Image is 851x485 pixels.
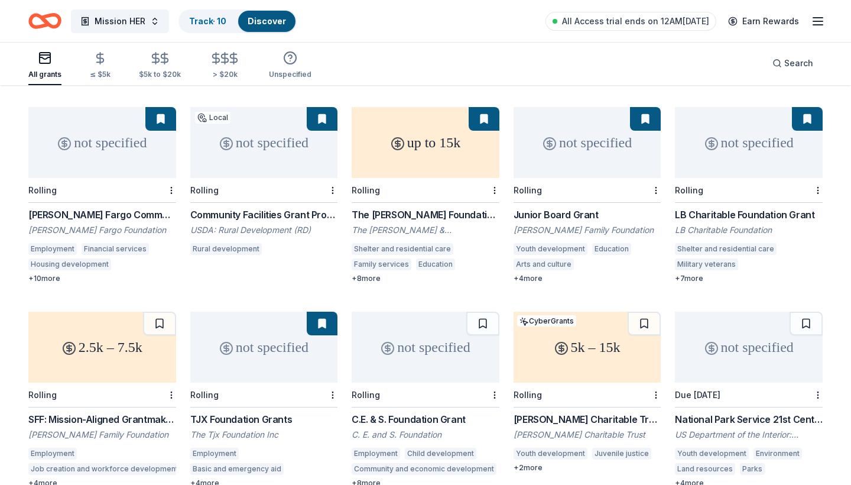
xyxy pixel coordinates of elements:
div: Housing development [28,258,111,270]
div: Parks [740,463,765,475]
div: Junior Board Grant [514,208,661,222]
button: Mission HER [71,9,169,33]
div: Due [DATE] [675,390,720,400]
button: $5k to $20k [139,47,181,85]
div: > $20k [209,70,241,79]
div: Community and economic development [352,463,496,475]
div: C.E. & S. Foundation Grant [352,412,499,426]
div: TJX Foundation Grants [190,412,338,426]
div: Family services [352,258,411,270]
div: Environment [753,448,802,460]
a: Track· 10 [189,16,226,26]
div: not specified [190,312,338,383]
a: 5k – 15kCyberGrantsRolling[PERSON_NAME] Charitable Trust Grant[PERSON_NAME] Charitable TrustYouth... [514,312,661,473]
div: + 7 more [675,274,823,283]
div: Basic and emergency aid [190,463,284,475]
div: [PERSON_NAME] Family Foundation [28,429,176,441]
div: Shelter and residential care [675,243,777,255]
div: ≤ $5k [90,70,111,79]
div: Youth development [514,243,587,255]
div: Military veterans [675,258,738,270]
button: Unspecified [269,46,311,85]
div: Rolling [190,185,219,195]
a: Discover [248,16,286,26]
div: Employment [28,243,77,255]
div: Local [195,112,230,124]
div: Juvenile justice [592,448,651,460]
div: 5k – 15k [514,312,661,383]
div: Community Facilities Grant Program in [US_STATE] [190,208,338,222]
div: not specified [514,107,661,178]
div: Shelter and residential care [352,243,453,255]
div: The [PERSON_NAME] Foundation Grant [352,208,499,222]
div: USDA: Rural Development (RD) [190,224,338,236]
div: Youth development [514,448,587,460]
div: Job creation and workforce development [28,463,180,475]
button: ≤ $5k [90,47,111,85]
div: CyberGrants [517,315,576,326]
span: All Access trial ends on 12AM[DATE] [562,14,709,28]
div: Employment [352,448,400,460]
div: up to 15k [352,107,499,178]
a: not specifiedRollingLB Charitable Foundation GrantLB Charitable FoundationShelter and residential... [675,107,823,283]
a: up to 15kRollingThe [PERSON_NAME] Foundation GrantThe [PERSON_NAME] & [PERSON_NAME] FoundationShe... [352,107,499,283]
div: Education [416,258,455,270]
div: LB Charitable Foundation Grant [675,208,823,222]
div: Rolling [675,185,703,195]
div: [PERSON_NAME] Fargo Community Giving [28,208,176,222]
div: [PERSON_NAME] Charitable Trust [514,429,661,441]
div: All grants [28,70,61,79]
div: + 10 more [28,274,176,283]
span: Mission HER [95,14,145,28]
a: Home [28,7,61,35]
div: + 4 more [514,274,661,283]
div: [PERSON_NAME] Family Foundation [514,224,661,236]
div: Unspecified [269,70,311,79]
div: The [PERSON_NAME] & [PERSON_NAME] Foundation [352,224,499,236]
span: Search [784,56,813,70]
button: Search [763,51,823,75]
div: Employment [28,448,77,460]
div: [PERSON_NAME] Charitable Trust Grant [514,412,661,426]
div: LB Charitable Foundation [675,224,823,236]
div: Land resources [675,463,735,475]
div: National Park Service 21st Century Conservation Service Corps & Civilian Climate Corps Program - ... [675,412,823,426]
div: not specified [190,107,338,178]
a: not specifiedRolling[PERSON_NAME] Fargo Community Giving[PERSON_NAME] Fargo FoundationEmploymentF... [28,107,176,283]
div: Child development [405,448,476,460]
div: Rolling [352,185,380,195]
div: not specified [28,107,176,178]
div: Rolling [352,390,380,400]
div: C. E. and S. Foundation [352,429,499,441]
div: Rolling [28,390,57,400]
div: Rolling [514,390,542,400]
div: Rolling [190,390,219,400]
div: Arts and culture [514,258,574,270]
div: + 8 more [352,274,499,283]
a: not specifiedLocalRollingCommunity Facilities Grant Program in [US_STATE]USDA: Rural Development ... [190,107,338,258]
div: Education [592,243,631,255]
div: US Department of the Interior: National Park Service (NPS) [675,429,823,441]
button: All grants [28,46,61,85]
div: not specified [675,312,823,383]
a: not specifiedRollingJunior Board Grant[PERSON_NAME] Family FoundationYouth developmentEducationAr... [514,107,661,283]
div: 2.5k – 7.5k [28,312,176,383]
div: + 2 more [514,463,661,473]
div: Youth development [675,448,749,460]
div: Employment [190,448,239,460]
div: not specified [352,312,499,383]
div: Rural development [190,243,262,255]
div: $5k to $20k [139,70,181,79]
button: > $20k [209,47,241,85]
div: Rolling [514,185,542,195]
div: SFF: Mission-Aligned Grantmaking - Seed Grants [28,412,176,426]
div: [PERSON_NAME] Fargo Foundation [28,224,176,236]
div: Rolling [28,185,57,195]
div: Financial services [82,243,149,255]
a: All Access trial ends on 12AM[DATE] [545,12,716,31]
div: The Tjx Foundation Inc [190,429,338,441]
button: Track· 10Discover [178,9,297,33]
div: not specified [675,107,823,178]
a: Earn Rewards [721,11,806,32]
